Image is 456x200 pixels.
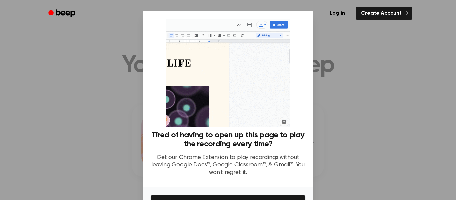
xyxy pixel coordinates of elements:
[151,154,305,177] p: Get our Chrome Extension to play recordings without leaving Google Docs™, Google Classroom™, & Gm...
[323,6,352,21] a: Log in
[166,19,290,127] img: Beep extension in action
[356,7,412,20] a: Create Account
[44,7,81,20] a: Beep
[151,131,305,149] h3: Tired of having to open up this page to play the recording every time?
